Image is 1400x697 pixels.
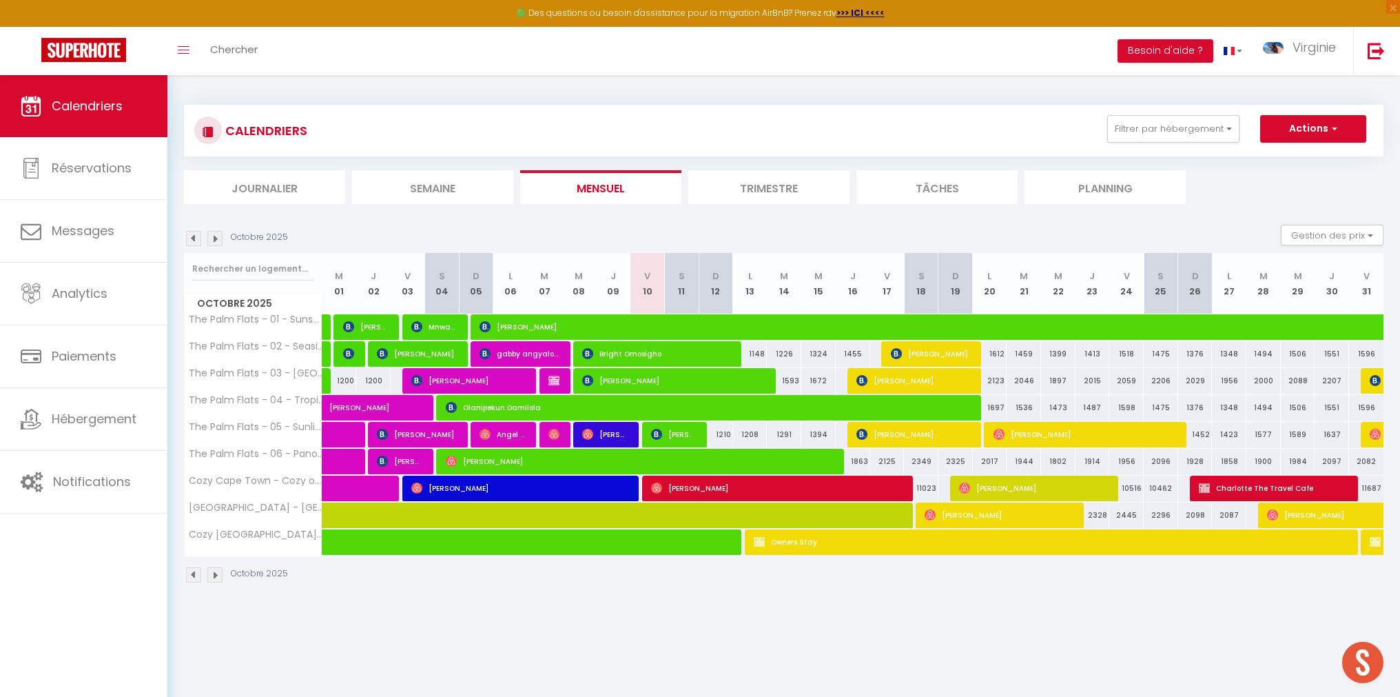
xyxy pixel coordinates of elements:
[1368,42,1385,59] img: logout
[1246,422,1281,447] div: 1577
[1212,422,1246,447] div: 1423
[1342,642,1383,683] div: Open chat
[891,341,971,367] span: [PERSON_NAME]
[377,341,457,367] span: [PERSON_NAME]
[391,253,425,314] th: 03
[1315,368,1349,394] div: 2207
[528,253,562,314] th: 07
[836,341,870,367] div: 1455
[582,367,766,394] span: [PERSON_NAME]
[1246,341,1281,367] div: 1494
[1212,253,1246,314] th: 27
[664,253,699,314] th: 11
[210,42,258,57] span: Chercher
[187,314,325,325] span: The Palm Flats - 01 - Sunshine & Seashells
[856,367,971,394] span: [PERSON_NAME]
[411,314,457,340] span: Mnwana Nombini
[767,341,801,367] div: 1226
[836,7,885,19] a: >>> ICI <<<<
[801,253,836,314] th: 15
[1281,422,1315,447] div: 1589
[1349,476,1383,501] div: 11687
[651,475,904,501] span: [PERSON_NAME]
[41,38,126,62] img: Super Booking
[192,256,314,281] input: Rechercher un logement...
[508,270,513,283] abbr: L
[548,367,560,394] span: [PERSON_NAME]
[1212,395,1246,421] div: 1348
[850,270,856,283] abbr: J
[1178,395,1213,421] div: 1376
[856,170,1018,204] li: Tâches
[322,368,357,394] div: 1200
[884,270,890,283] abbr: V
[1109,476,1144,501] div: 10516
[1281,225,1383,245] button: Gestion des prix
[1263,42,1284,54] img: ...
[187,449,325,459] span: The Palm Flats - 06 - Panoramic Peaks
[814,270,823,283] abbr: M
[1144,253,1178,314] th: 25
[1109,253,1144,314] th: 24
[1281,449,1315,474] div: 1984
[187,341,325,352] span: The Palm Flats - 02 - Seaside bliss
[1315,449,1349,474] div: 2097
[1246,449,1281,474] div: 1900
[222,115,307,146] h3: CALENDRIERS
[1178,422,1213,447] div: 1452
[1267,502,1394,528] span: [PERSON_NAME]
[480,341,560,367] span: gabby angyalossy
[582,421,628,447] span: [PERSON_NAME]
[918,270,925,283] abbr: S
[904,476,938,501] div: 11023
[329,387,424,414] span: [PERSON_NAME]
[52,347,116,365] span: Paiements
[1329,270,1335,283] abbr: J
[1007,395,1041,421] div: 1536
[52,159,132,176] span: Réservations
[1144,449,1178,474] div: 2096
[952,270,959,283] abbr: D
[1246,253,1281,314] th: 28
[973,449,1007,474] div: 2017
[1260,115,1366,143] button: Actions
[1315,395,1349,421] div: 1551
[425,253,460,314] th: 04
[540,270,548,283] abbr: M
[1227,270,1231,283] abbr: L
[1315,341,1349,367] div: 1551
[1178,341,1213,367] div: 1376
[870,449,905,474] div: 2125
[1293,39,1336,56] span: Virginie
[925,502,1074,528] span: [PERSON_NAME]
[185,294,322,314] span: Octobre 2025
[352,170,513,204] li: Semaine
[1349,449,1383,474] div: 2082
[1041,395,1075,421] div: 1473
[1281,253,1315,314] th: 29
[459,253,493,314] th: 05
[1007,368,1041,394] div: 2046
[1041,368,1075,394] div: 1897
[959,475,1109,501] span: [PERSON_NAME]
[1212,503,1246,528] div: 2087
[404,270,411,283] abbr: V
[699,253,733,314] th: 12
[1281,341,1315,367] div: 1506
[1144,341,1178,367] div: 1475
[52,285,107,302] span: Analytics
[562,253,596,314] th: 08
[596,253,630,314] th: 09
[904,253,938,314] th: 18
[187,422,325,432] span: The Palm Flats - 05 - Sunlit Serenity
[1041,341,1075,367] div: 1399
[1041,253,1075,314] th: 22
[1007,341,1041,367] div: 1459
[1025,170,1186,204] li: Planning
[1192,270,1199,283] abbr: D
[1178,503,1213,528] div: 2098
[938,253,973,314] th: 19
[1007,449,1041,474] div: 1944
[322,395,357,421] a: [PERSON_NAME]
